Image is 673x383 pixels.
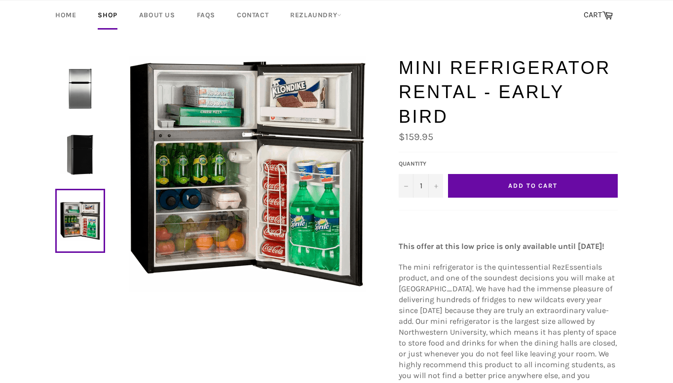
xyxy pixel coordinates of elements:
[579,5,618,26] a: CART
[428,174,443,198] button: Increase quantity
[448,174,618,198] button: Add to Cart
[399,242,604,251] strong: This offer at this low price is only available until [DATE]!
[399,174,413,198] button: Decrease quantity
[187,0,225,30] a: FAQs
[45,0,86,30] a: Home
[280,0,351,30] a: RezLaundry
[399,160,443,168] label: Quantity
[60,135,100,174] img: Mini Refrigerator Rental - Early Bird
[60,69,100,108] img: Mini Refrigerator Rental - Early Bird
[399,56,618,129] h1: Mini Refrigerator Rental - Early Bird
[399,131,433,142] span: $159.95
[129,0,185,30] a: About Us
[227,0,278,30] a: Contact
[129,56,366,292] img: Mini Refrigerator Rental - Early Bird
[88,0,127,30] a: Shop
[508,182,558,189] span: Add to Cart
